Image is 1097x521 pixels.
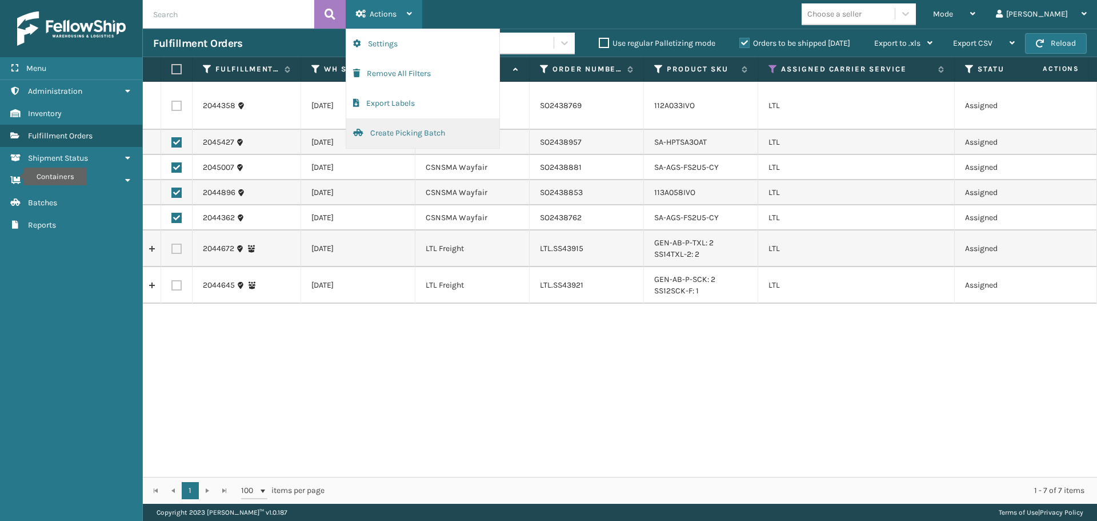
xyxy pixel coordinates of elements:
a: SA-AGS-FS2U5-CY [654,162,719,172]
a: 2044358 [203,100,235,112]
a: 2044645 [203,280,235,291]
span: Containers [28,176,67,185]
td: Assigned [955,267,1069,304]
td: Assigned [955,155,1069,180]
a: 1 [182,482,199,499]
label: Orders to be shipped [DATE] [739,38,850,48]
p: Copyright 2023 [PERSON_NAME]™ v 1.0.187 [157,504,287,521]
td: SO2438769 [530,82,644,130]
td: LTL.SS43915 [530,230,644,267]
a: SS14TXL-2: 2 [654,249,699,259]
td: SO2438957 [530,130,644,155]
a: SA-AGS-FS2U5-CY [654,213,719,222]
a: Terms of Use [999,508,1038,516]
span: 100 [241,485,258,496]
a: 2044672 [203,243,234,254]
label: Product SKU [667,64,736,74]
td: CSNSMA Wayfair [415,205,530,230]
span: Administration [28,86,82,96]
td: LTL Freight [415,267,530,304]
div: 1 - 7 of 7 items [341,485,1084,496]
td: [DATE] [301,155,415,180]
td: Assigned [955,205,1069,230]
a: Privacy Policy [1040,508,1083,516]
td: Assigned [955,180,1069,205]
a: SA-HPTSA3OAT [654,137,707,147]
button: Settings [346,29,499,59]
td: LTL [758,267,955,304]
button: Create Picking Batch [346,118,499,148]
td: SO2438881 [530,155,644,180]
td: Assigned [955,82,1069,130]
a: 2045427 [203,137,234,148]
div: | [999,504,1083,521]
td: [DATE] [301,205,415,230]
td: LTL [758,180,955,205]
td: LTL Freight [415,230,530,267]
span: Batches [28,198,57,208]
td: CSNSMA Wayfair [415,180,530,205]
td: LTL [758,130,955,155]
label: Use regular Palletizing mode [599,38,715,48]
span: Reports [28,220,56,230]
td: [DATE] [301,82,415,130]
td: Assigned [955,230,1069,267]
td: SO2438762 [530,205,644,230]
td: LTL.SS43921 [530,267,644,304]
a: 112A033IVO [654,101,695,110]
td: CSNSMA Wayfair [415,155,530,180]
td: Assigned [955,130,1069,155]
span: Actions [1007,59,1086,78]
a: 2044896 [203,187,235,198]
a: 2044362 [203,212,235,224]
td: [DATE] [301,230,415,267]
span: Export CSV [953,38,992,48]
img: logo [17,11,126,46]
button: Remove All Filters [346,59,499,89]
span: Export to .xls [874,38,920,48]
td: LTL [758,82,955,130]
h3: Fulfillment Orders [153,37,242,50]
td: LTL [758,155,955,180]
label: Order Number [552,64,622,74]
span: Shipment Status [28,153,88,163]
span: Menu [26,63,46,73]
td: SO2438853 [530,180,644,205]
a: 113A058IVO [654,188,695,197]
span: Inventory [28,109,62,118]
td: [DATE] [301,130,415,155]
a: GEN-AB-P-SCK: 2 [654,275,715,284]
button: Export Labels [346,89,499,118]
div: Choose a seller [807,8,862,20]
a: 2045007 [203,162,234,173]
label: Assigned Carrier Service [781,64,932,74]
td: [DATE] [301,267,415,304]
span: items per page [241,482,325,499]
a: SS12SCK-F: 1 [654,286,699,296]
a: GEN-AB-P-TXL: 2 [654,238,714,248]
span: Mode [933,9,953,19]
span: Actions [370,9,397,19]
span: Fulfillment Orders [28,131,93,141]
label: WH Ship By Date [324,64,393,74]
td: LTL [758,230,955,267]
button: Reload [1025,33,1087,54]
label: Fulfillment Order Id [215,64,279,74]
td: [DATE] [301,180,415,205]
label: Status [978,64,1047,74]
td: LTL [758,205,955,230]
